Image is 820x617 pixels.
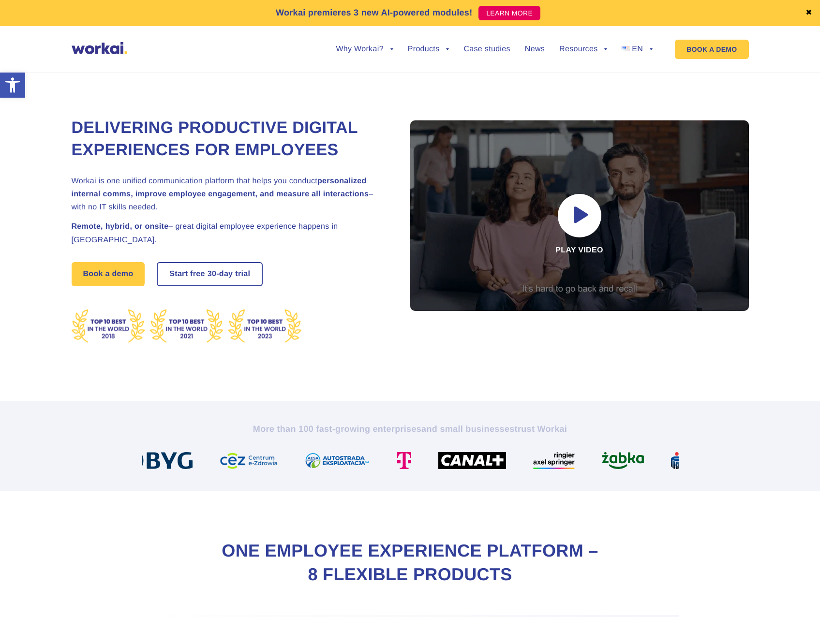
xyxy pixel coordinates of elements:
a: Case studies [463,45,510,53]
i: and small businesses [421,424,514,434]
div: Play video [410,120,749,311]
a: LEARN MORE [478,6,540,20]
h1: Delivering Productive Digital Experiences for Employees [72,117,386,162]
h2: One Employee Experience Platform – 8 flexible products [217,539,604,586]
a: BOOK A DEMO [675,40,748,59]
a: Resources [559,45,607,53]
a: News [525,45,545,53]
h2: More than 100 fast-growing enterprises trust Workai [142,423,679,435]
h2: Workai is one unified communication platform that helps you conduct – with no IT skills needed. [72,175,386,214]
p: Workai premieres 3 new AI-powered modules! [276,6,473,19]
span: EN [632,45,643,53]
i: 30-day [208,270,233,278]
strong: Remote, hybrid, or onsite [72,222,169,231]
h2: – great digital employee experience happens in [GEOGRAPHIC_DATA]. [72,220,386,246]
a: Book a demo [72,262,145,286]
a: Why Workai? [336,45,393,53]
a: Start free30-daytrial [158,263,262,285]
a: ✖ [805,9,812,17]
a: Products [408,45,449,53]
